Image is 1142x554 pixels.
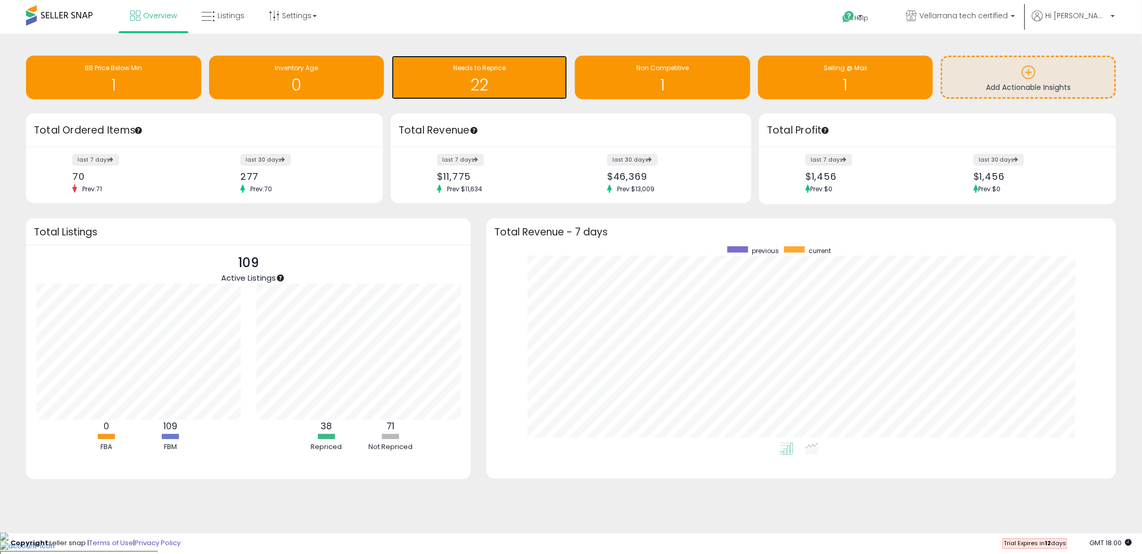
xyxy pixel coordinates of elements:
[387,420,394,432] b: 71
[77,184,107,193] span: Prev: 71
[1032,10,1115,34] a: Hi [PERSON_NAME]
[834,3,889,34] a: Help
[580,76,745,94] h1: 1
[973,171,1098,182] div: $1,456
[820,126,830,135] div: Tooltip anchor
[321,420,332,432] b: 38
[855,14,869,22] span: Help
[607,154,658,166] label: last 30 days
[842,10,855,23] i: Get Help
[217,10,245,21] span: Listings
[919,10,1008,21] span: Vellarrana tech certified
[986,82,1071,93] span: Add Actionable Insights
[163,420,177,432] b: 109
[942,57,1114,97] a: Add Actionable Insights
[296,442,358,452] div: Repriced
[437,171,563,182] div: $11,775
[31,76,196,94] h1: 1
[276,273,285,283] div: Tooltip anchor
[139,442,202,452] div: FBM
[763,76,928,94] h1: 1
[469,126,479,135] div: Tooltip anchor
[453,63,506,72] span: Needs to Reprice
[134,126,143,135] div: Tooltip anchor
[75,442,138,452] div: FBA
[809,246,831,255] span: current
[973,154,1024,166] label: last 30 days
[437,154,484,166] label: last 7 days
[824,63,867,72] span: Selling @ Max
[85,63,142,72] span: BB Price Below Min
[752,246,779,255] span: previous
[494,228,1108,236] h3: Total Revenue - 7 days
[612,184,660,193] span: Prev: $13,009
[221,272,276,283] span: Active Listings
[221,253,276,273] p: 109
[607,171,733,182] div: $46,369
[214,76,379,94] h1: 0
[805,154,852,166] label: last 7 days
[392,56,567,99] a: Needs to Reprice 22
[245,184,277,193] span: Prev: 70
[1045,10,1108,21] span: Hi [PERSON_NAME]
[72,171,197,182] div: 70
[34,123,375,138] h3: Total Ordered Items
[397,76,562,94] h1: 22
[636,63,689,72] span: Non Competitive
[26,56,201,99] a: BB Price Below Min 1
[34,228,463,236] h3: Total Listings
[104,420,109,432] b: 0
[978,184,1000,193] span: Prev: $0
[442,184,487,193] span: Prev: $11,634
[360,442,422,452] div: Not Repriced
[240,171,365,182] div: 277
[399,123,743,138] h3: Total Revenue
[275,63,318,72] span: Inventory Age
[805,171,930,182] div: $1,456
[72,154,119,166] label: last 7 days
[810,184,832,193] span: Prev: $0
[209,56,384,99] a: Inventory Age 0
[143,10,177,21] span: Overview
[758,56,933,99] a: Selling @ Max 1
[575,56,750,99] a: Non Competitive 1
[767,123,1108,138] h3: Total Profit
[240,154,291,166] label: last 30 days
